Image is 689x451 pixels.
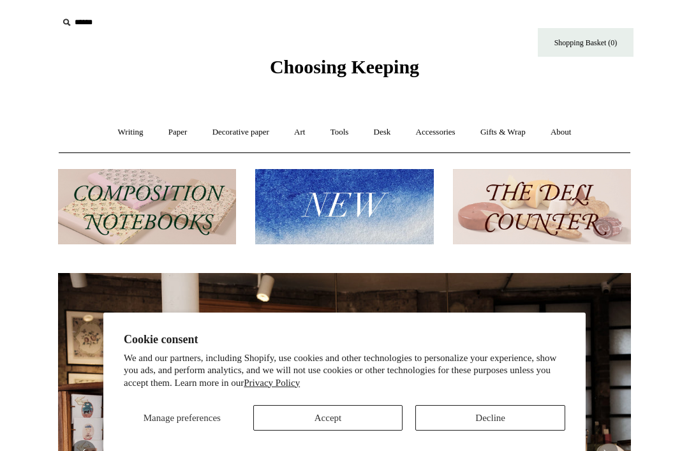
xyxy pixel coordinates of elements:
button: Decline [415,405,565,431]
a: About [539,115,583,149]
img: 202302 Composition ledgers.jpg__PID:69722ee6-fa44-49dd-a067-31375e5d54ec [58,169,236,245]
button: Manage preferences [124,405,241,431]
a: Art [283,115,316,149]
img: The Deli Counter [453,169,631,245]
button: Accept [253,405,403,431]
a: Gifts & Wrap [469,115,537,149]
a: Choosing Keeping [270,66,419,75]
img: New.jpg__PID:f73bdf93-380a-4a35-bcfe-7823039498e1 [255,169,433,245]
a: Privacy Policy [244,378,300,388]
a: Shopping Basket (0) [538,28,633,57]
a: Desk [362,115,403,149]
a: Tools [319,115,360,149]
a: Decorative paper [201,115,281,149]
p: We and our partners, including Shopify, use cookies and other technologies to personalize your ex... [124,352,565,390]
a: Writing [107,115,155,149]
a: Paper [157,115,199,149]
a: Accessories [404,115,467,149]
span: Choosing Keeping [270,56,419,77]
h2: Cookie consent [124,333,565,346]
span: Manage preferences [144,413,221,423]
